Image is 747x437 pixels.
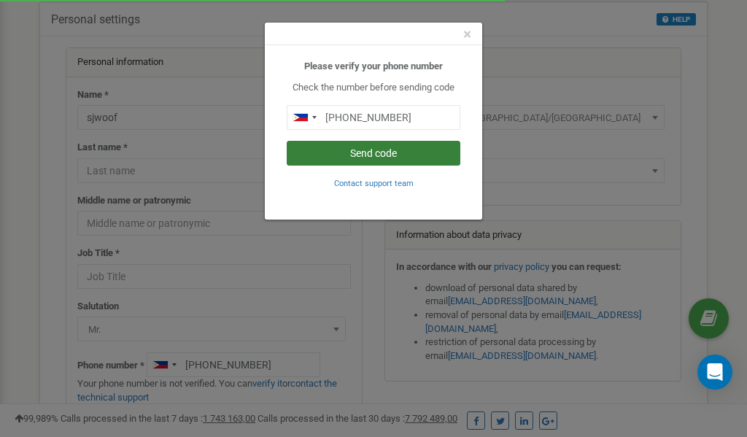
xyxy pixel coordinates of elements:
[697,355,732,390] div: Open Intercom Messenger
[463,26,471,43] span: ×
[334,179,414,188] small: Contact support team
[334,177,414,188] a: Contact support team
[287,106,321,129] div: Telephone country code
[287,105,460,130] input: 0905 123 4567
[287,81,460,95] p: Check the number before sending code
[304,61,443,71] b: Please verify your phone number
[463,27,471,42] button: Close
[287,141,460,166] button: Send code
